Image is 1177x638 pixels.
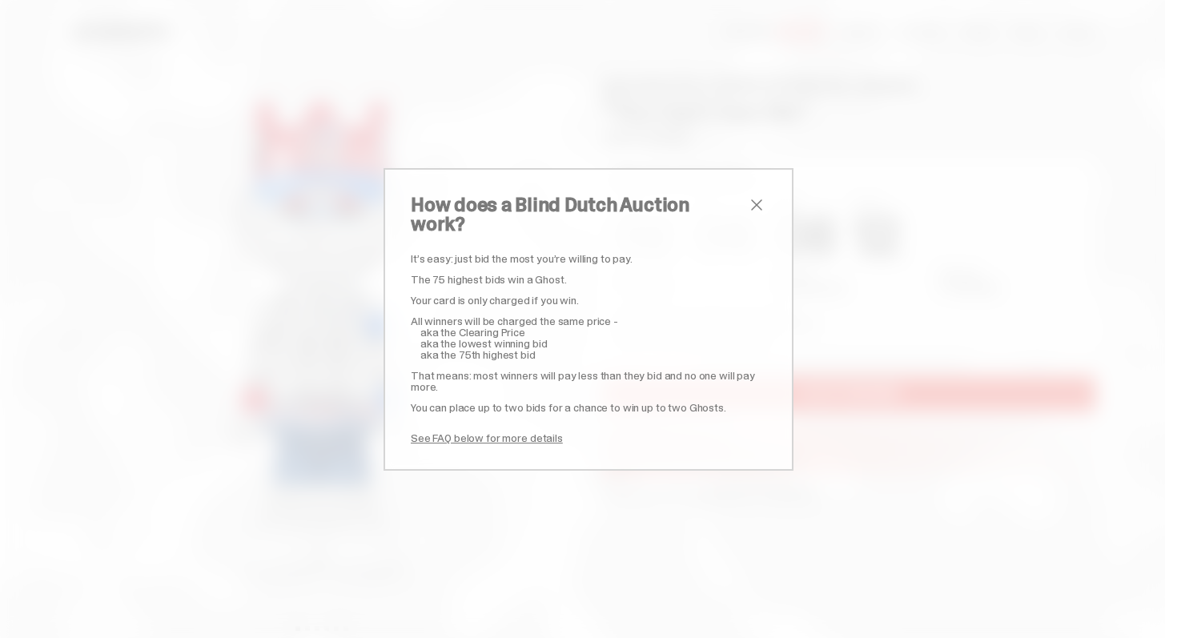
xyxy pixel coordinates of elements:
[411,402,766,413] p: You can place up to two bids for a chance to win up to two Ghosts.
[411,295,766,306] p: Your card is only charged if you win.
[411,431,563,445] a: See FAQ below for more details
[411,315,766,327] p: All winners will be charged the same price -
[420,336,547,351] span: aka the lowest winning bid
[411,253,766,264] p: It’s easy: just bid the most you’re willing to pay.
[420,347,536,362] span: aka the 75th highest bid
[411,274,766,285] p: The 75 highest bids win a Ghost.
[420,325,525,339] span: aka the Clearing Price
[411,195,747,234] h2: How does a Blind Dutch Auction work?
[411,370,766,392] p: That means: most winners will pay less than they bid and no one will pay more.
[747,195,766,215] button: close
